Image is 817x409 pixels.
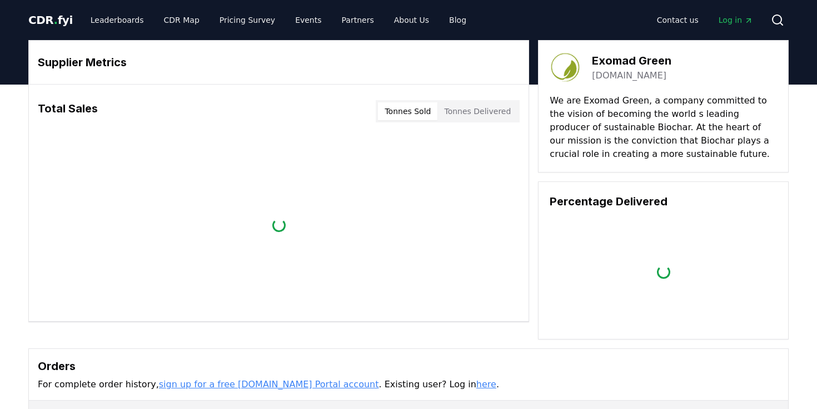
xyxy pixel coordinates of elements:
[28,13,73,27] span: CDR fyi
[719,14,753,26] span: Log in
[38,54,520,71] h3: Supplier Metrics
[648,10,708,30] a: Contact us
[28,12,73,28] a: CDR.fyi
[211,10,284,30] a: Pricing Survey
[648,10,762,30] nav: Main
[550,52,581,83] img: Exomad Green-logo
[476,379,496,390] a: here
[159,379,379,390] a: sign up for a free [DOMAIN_NAME] Portal account
[38,100,98,122] h3: Total Sales
[271,218,286,232] div: loading
[155,10,208,30] a: CDR Map
[550,94,777,161] p: We are Exomad Green, a company committed to the vision of becoming the world s leading producer o...
[286,10,330,30] a: Events
[440,10,475,30] a: Blog
[437,102,517,120] button: Tonnes Delivered
[710,10,762,30] a: Log in
[378,102,437,120] button: Tonnes Sold
[550,193,777,210] h3: Percentage Delivered
[656,265,670,279] div: loading
[592,52,671,69] h3: Exomad Green
[333,10,383,30] a: Partners
[38,378,779,391] p: For complete order history, . Existing user? Log in .
[38,358,779,374] h3: Orders
[82,10,153,30] a: Leaderboards
[385,10,438,30] a: About Us
[592,69,666,82] a: [DOMAIN_NAME]
[54,13,58,27] span: .
[82,10,475,30] nav: Main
